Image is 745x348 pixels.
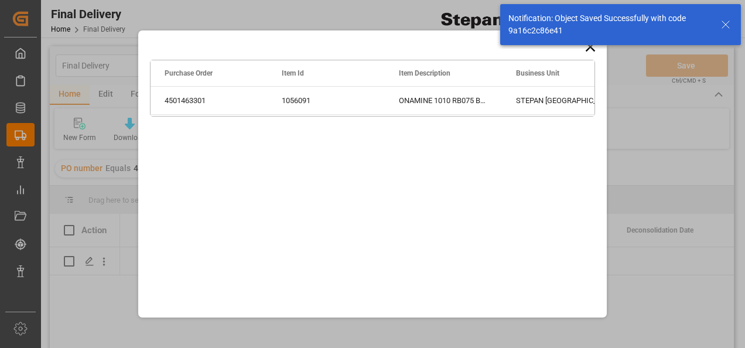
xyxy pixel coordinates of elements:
[165,69,213,77] span: Purchase Order
[385,87,502,114] div: ONAMINE 1010 RB075 BULK
[399,69,450,77] span: Item Description
[502,87,619,114] div: STEPAN [GEOGRAPHIC_DATA] - [PERSON_NAME]
[151,87,268,114] div: 4501463301
[268,87,385,114] div: 1056091
[516,69,559,77] span: Business Unit
[508,12,710,37] div: Notification: Object Saved Successfully with code 9a16c2c86e41
[282,69,304,77] span: Item Id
